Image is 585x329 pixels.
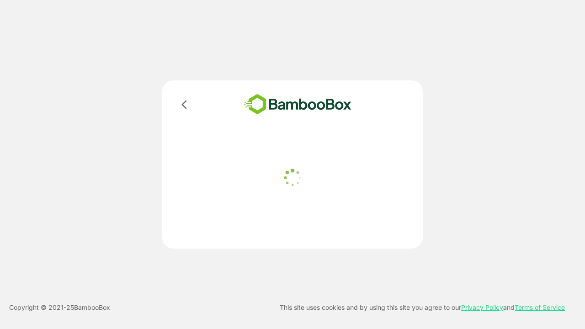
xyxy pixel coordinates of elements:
p: Copyright © 2021- 25 BambooBox [9,302,110,313]
img: bamboobox [231,91,365,117]
a: Terms of Service [515,303,565,311]
img: loader [281,166,304,189]
a: Privacy Policy [461,303,503,311]
p: This site uses cookies and by using this site you agree to our and [280,302,565,313]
